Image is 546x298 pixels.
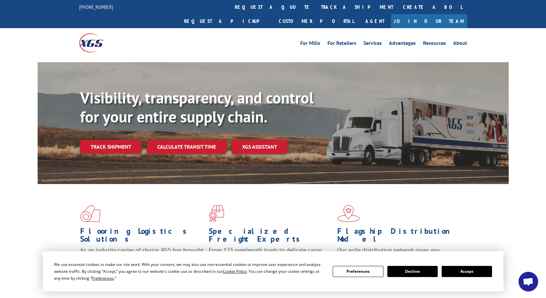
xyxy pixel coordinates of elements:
[147,140,226,154] a: Calculate transit time
[300,41,320,48] a: For Mills
[333,266,383,277] button: Preferences
[423,41,446,48] a: Resources
[54,261,325,282] div: We use essential cookies to make our site work. With your consent, we may also use non-essential ...
[327,41,356,48] a: For Retailers
[79,4,113,10] a: [PHONE_NUMBER]
[232,140,288,154] a: XGS ASSISTANT
[337,246,458,262] span: Our agile distribution network gives you nationwide inventory management on demand.
[337,205,360,222] img: xgs-icon-flagship-distribution-model-red
[442,266,492,277] button: Accept
[363,41,382,48] a: Services
[391,14,467,28] a: Join Our Team
[92,275,114,281] span: Preferences
[519,272,538,291] div: Open chat
[80,205,100,222] img: xgs-icon-total-supply-chain-intelligence-red
[209,246,332,275] p: From 123 overlength loads to delicate cargo, our experienced staff knows the best way to move you...
[359,14,391,28] a: Agent
[223,269,247,274] span: Cookie Policy
[209,205,224,222] img: xgs-icon-focused-on-flooring-red
[179,14,274,28] a: Request a pickup
[43,251,503,291] div: Cookie Consent Prompt
[274,14,359,28] a: Customer Portal
[453,41,467,48] a: About
[209,227,332,246] h1: Specialized Freight Experts
[337,227,461,246] h1: Flagship Distribution Model
[387,266,438,277] button: Decline
[80,227,204,246] h1: Flooring Logistics Solutions
[80,87,314,127] b: Visibility, transparency, and control for your entire supply chain.
[389,41,416,48] a: Advantages
[80,140,142,154] a: Track shipment
[80,246,203,270] span: As an industry carrier of choice, XGS has brought innovation and dedication to flooring logistics...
